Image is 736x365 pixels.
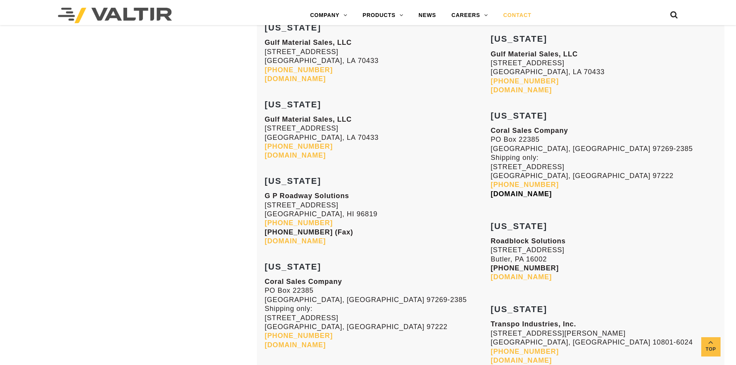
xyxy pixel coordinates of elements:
strong: G P Roadway Solutions [265,192,349,200]
a: [PHONE_NUMBER] [265,143,333,150]
a: CAREERS [444,8,496,23]
p: [STREET_ADDRESS] [GEOGRAPHIC_DATA], LA 70433 [265,38,491,83]
a: NEWS [411,8,444,23]
a: [PHONE_NUMBER] [491,348,559,355]
p: PO Box 22385 [GEOGRAPHIC_DATA], [GEOGRAPHIC_DATA] 97269-2385 Shipping only: [STREET_ADDRESS] [GEO... [491,126,717,199]
strong: Coral Sales Company [491,127,568,134]
a: CONTACT [495,8,539,23]
strong: Roadblock Solutions [491,237,566,245]
a: [DOMAIN_NAME] [491,357,552,364]
strong: [US_STATE] [265,176,321,186]
p: [STREET_ADDRESS] [GEOGRAPHIC_DATA], LA 70433 [491,50,717,95]
a: [PHONE_NUMBER] [265,219,333,227]
a: [DOMAIN_NAME] [491,86,552,94]
strong: Transpo Industries, Inc. [491,320,576,328]
a: [PHONE_NUMBER] [491,181,559,188]
a: [PHONE_NUMBER] [265,332,333,340]
a: [DOMAIN_NAME] [265,75,326,83]
p: [STREET_ADDRESS] Butler, PA 16002 [491,237,717,282]
p: [STREET_ADDRESS] [GEOGRAPHIC_DATA], HI 96819 [265,192,491,246]
strong: Gulf Material Sales, LLC [491,50,578,58]
a: PRODUCTS [355,8,411,23]
strong: [PHONE_NUMBER] [491,264,559,272]
strong: [PHONE_NUMBER] (Fax) [265,228,353,236]
p: [STREET_ADDRESS][PERSON_NAME] [GEOGRAPHIC_DATA], [GEOGRAPHIC_DATA] 10801-6024 [491,320,717,365]
a: [DOMAIN_NAME] [265,151,326,159]
a: Top [701,337,721,357]
a: COMPANY [303,8,355,23]
a: [DOMAIN_NAME] [265,341,326,349]
a: [PHONE_NUMBER] [265,66,333,74]
strong: [US_STATE] [265,262,321,272]
strong: [US_STATE] [265,100,321,109]
a: [PHONE_NUMBER] [491,77,559,85]
strong: Gulf Material Sales, LLC [265,39,352,46]
a: [DOMAIN_NAME] [491,273,552,281]
a: [DOMAIN_NAME] [491,190,552,198]
strong: [US_STATE] [491,111,547,121]
strong: Coral Sales Company [265,278,342,285]
a: [DOMAIN_NAME] [265,237,326,245]
img: Valtir [58,8,172,23]
strong: [US_STATE] [265,23,321,32]
p: [STREET_ADDRESS] [GEOGRAPHIC_DATA], LA 70433 [265,115,491,160]
strong: [US_STATE] [491,304,547,314]
strong: [US_STATE] [491,221,547,231]
span: Top [701,345,721,354]
strong: [US_STATE] [491,34,547,44]
strong: Gulf Material Sales, LLC [265,115,352,123]
p: PO Box 22385 [GEOGRAPHIC_DATA], [GEOGRAPHIC_DATA] 97269-2385 Shipping only: [STREET_ADDRESS] [GEO... [265,277,491,350]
